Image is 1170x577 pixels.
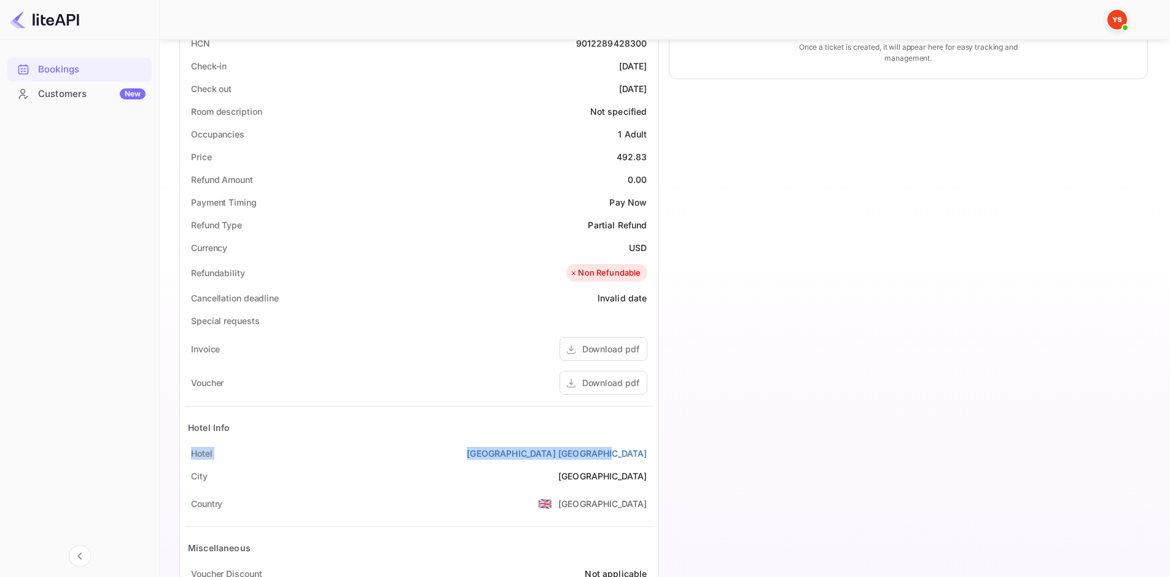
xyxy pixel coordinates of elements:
[598,292,647,304] div: Invalid date
[576,37,647,50] div: 9012289428300
[191,82,232,95] div: Check out
[191,497,222,510] div: Country
[588,219,647,231] div: Partial Refund
[191,196,257,209] div: Payment Timing
[617,150,647,163] div: 492.83
[619,60,647,72] div: [DATE]
[569,267,641,279] div: Non Refundable
[609,196,647,209] div: Pay Now
[10,10,79,29] img: LiteAPI logo
[191,219,242,231] div: Refund Type
[191,314,259,327] div: Special requests
[7,58,152,80] a: Bookings
[191,343,220,355] div: Invoice
[618,128,647,141] div: 1 Adult
[191,376,224,389] div: Voucher
[191,447,213,460] div: Hotel
[38,63,146,77] div: Bookings
[69,545,91,567] button: Collapse navigation
[191,60,227,72] div: Check-in
[582,376,639,389] div: Download pdf
[1107,10,1127,29] img: Yandex Support
[7,58,152,82] div: Bookings
[7,82,152,105] a: CustomersNew
[538,492,552,514] span: United States
[191,173,253,186] div: Refund Amount
[191,128,244,141] div: Occupancies
[467,447,647,460] a: [GEOGRAPHIC_DATA] [GEOGRAPHIC_DATA]
[191,470,208,482] div: City
[191,292,279,304] div: Cancellation deadline
[188,541,251,554] div: Miscellaneous
[779,42,1037,64] p: Once a ticket is created, it will appear here for easy tracking and management.
[558,470,647,482] div: [GEOGRAPHIC_DATA]
[628,173,647,186] div: 0.00
[38,87,146,101] div: Customers
[191,266,245,279] div: Refundability
[7,82,152,106] div: CustomersNew
[120,88,146,99] div: New
[191,150,212,163] div: Price
[558,497,647,510] div: [GEOGRAPHIC_DATA]
[590,105,647,118] div: Not specified
[619,82,647,95] div: [DATE]
[191,241,227,254] div: Currency
[582,343,639,355] div: Download pdf
[629,241,647,254] div: USD
[191,37,210,50] div: HCN
[191,105,262,118] div: Room description
[188,421,230,434] div: Hotel Info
